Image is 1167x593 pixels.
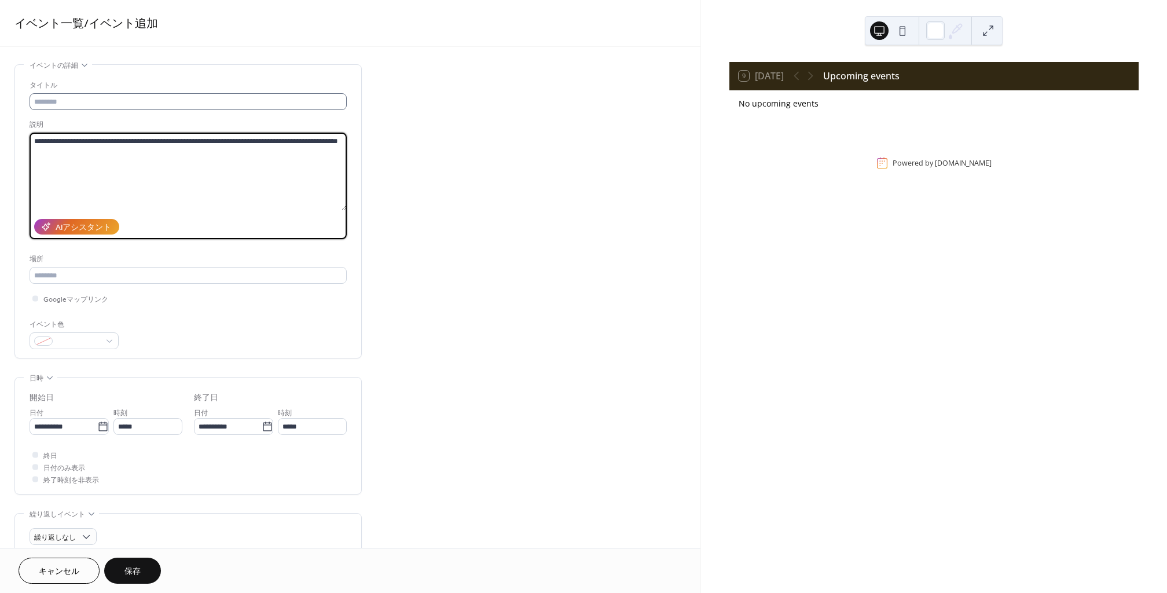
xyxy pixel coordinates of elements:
[823,69,900,83] div: Upcoming events
[124,566,141,578] span: 保存
[893,158,992,168] div: Powered by
[194,407,208,419] span: 日付
[104,558,161,584] button: 保存
[30,253,344,265] div: 場所
[30,407,43,419] span: 日付
[43,474,99,486] span: 終了時刻を非表示
[84,13,158,35] span: / イベント追加
[19,558,100,584] button: キャンセル
[30,392,54,404] div: 開始日
[113,407,127,419] span: 時刻
[43,450,57,462] span: 終日
[30,119,344,131] div: 説明
[43,294,108,306] span: Googleマップリンク
[30,79,344,91] div: タイトル
[14,13,84,35] a: イベント一覧
[30,372,43,385] span: 日時
[30,60,78,72] span: イベントの詳細
[935,158,992,168] a: [DOMAIN_NAME]
[34,531,76,544] span: 繰り返しなし
[56,222,111,234] div: AIアシスタント
[43,462,85,474] span: 日付のみ表示
[194,392,218,404] div: 終了日
[39,566,79,578] span: キャンセル
[34,219,119,235] button: AIアシスタント
[739,97,1129,109] div: No upcoming events
[30,319,116,331] div: イベント色
[30,508,85,521] span: 繰り返しイベント
[278,407,292,419] span: 時刻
